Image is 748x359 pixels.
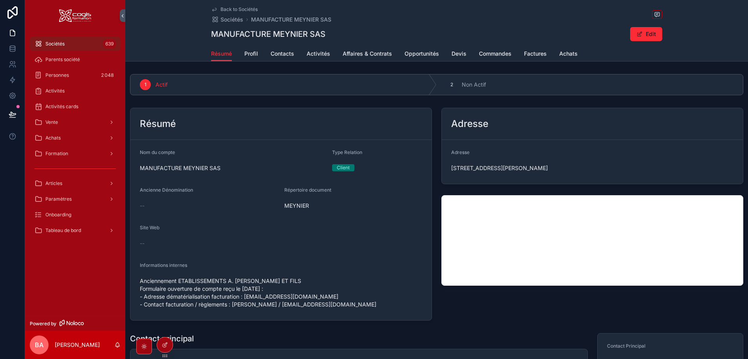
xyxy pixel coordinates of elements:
span: Personnes [45,72,69,78]
span: Sociétés [220,16,243,24]
button: Edit [630,27,662,41]
h2: Résumé [140,118,176,130]
span: -- [140,239,145,247]
a: Contacts [271,47,294,62]
span: BA [35,340,43,350]
span: Nom du compte [140,149,175,155]
span: 1 [145,82,146,88]
span: Activités [307,50,330,58]
a: Résumé [211,47,232,62]
a: Vente [30,115,121,129]
span: Contacts [271,50,294,58]
span: Informations internes [140,262,187,268]
span: Achats [559,50,578,58]
span: Affaires & Contrats [343,50,392,58]
div: 2 048 [99,71,116,80]
span: Type Relation [332,149,362,155]
a: Profil [244,47,258,62]
a: Activités cards [30,100,121,114]
a: Onboarding [30,208,121,222]
span: Parents société [45,56,80,63]
span: Activités [45,88,65,94]
a: Back to Sociétés [211,6,258,13]
a: Achats [559,47,578,62]
span: Répertoire document [284,187,331,193]
a: Parents société [30,53,121,67]
div: scrollable content [25,31,125,248]
span: Powered by [30,321,56,327]
span: Activités cards [45,103,78,110]
a: Sociétés639 [30,37,121,51]
span: MEYNIER [284,202,423,210]
span: MANUFACTURE MEYNIER SAS [140,164,326,172]
span: Vente [45,119,58,125]
h1: Contact principal [130,333,194,344]
a: Affaires & Contrats [343,47,392,62]
a: Formation [30,147,121,161]
span: Anciennement ETABLISSEMENTS A. [PERSON_NAME] ET FILS Formulaire ouverture de compte reçu le [DATE... [140,277,422,308]
a: MANUFACTURE MEYNIER SAS [251,16,331,24]
a: Commandes [479,47,511,62]
span: Paramètres [45,196,72,202]
span: [STREET_ADDRESS][PERSON_NAME] [451,164,734,172]
a: Sociétés [211,16,243,24]
span: Non Actif [462,81,486,89]
a: Factures [524,47,547,62]
p: [PERSON_NAME] [55,341,100,349]
span: -- [140,202,145,210]
span: Factures [524,50,547,58]
a: Tableau de bord [30,223,121,238]
img: App logo [59,9,91,22]
h1: MANUFACTURE MEYNIER SAS [211,29,325,40]
a: Achats [30,131,121,145]
span: Achats [45,135,61,141]
a: Activités [30,84,121,98]
a: Personnes2 048 [30,68,121,82]
span: Back to Sociétés [220,6,258,13]
span: Opportunités [405,50,439,58]
span: 2 [450,82,453,88]
span: Actif [155,81,168,89]
a: Paramètres [30,192,121,206]
a: Powered by [25,316,125,331]
a: Articles [30,176,121,190]
span: Sociétés [45,41,65,47]
span: Résumé [211,50,232,58]
span: Onboarding [45,212,71,218]
span: Devis [452,50,466,58]
a: Activités [307,47,330,62]
div: Client [337,164,350,171]
span: Tableau de bord [45,227,81,234]
span: Ancienne Dénomination [140,187,193,193]
a: Devis [452,47,466,62]
h2: Adresse [451,118,488,130]
div: 639 [103,39,116,49]
span: Contact Principal [607,343,645,349]
span: Adresse [451,149,470,155]
span: Formation [45,150,68,157]
span: Articles [45,180,62,187]
a: Opportunités [405,47,439,62]
span: Commandes [479,50,511,58]
span: Profil [244,50,258,58]
span: Site Web [140,225,159,230]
